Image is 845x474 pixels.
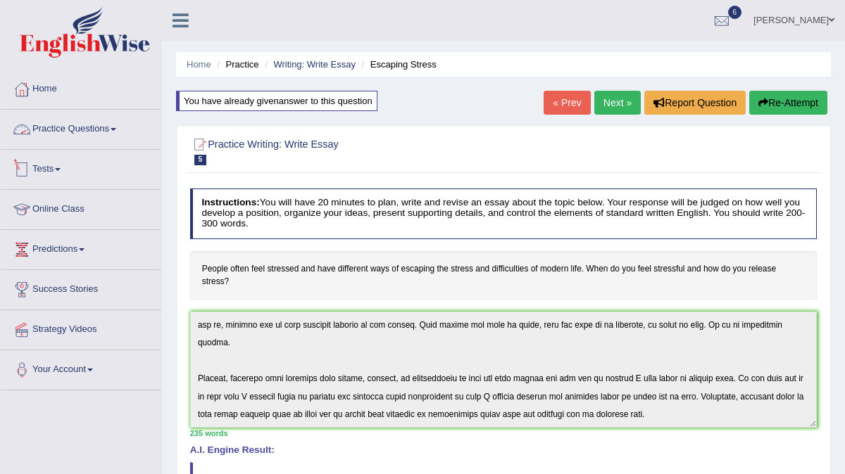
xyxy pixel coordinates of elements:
[594,91,641,115] a: Next »
[1,310,161,345] a: Strategy Videos
[1,190,161,225] a: Online Class
[190,251,818,300] h4: People often feel stressed and have different ways of escaping the stress and difficulties of mod...
[201,197,259,207] b: Instructions:
[1,230,161,265] a: Predictions
[544,91,590,115] a: « Prev
[358,58,437,71] li: Escaping Stress
[273,59,356,70] a: Writing: Write Essay
[1,350,161,385] a: Your Account
[194,155,207,165] span: 5
[1,110,161,145] a: Practice Questions
[187,59,211,70] a: Home
[176,91,377,111] div: You have already given answer to this question
[1,270,161,305] a: Success Stories
[190,445,818,456] h4: A.I. Engine Result:
[1,70,161,105] a: Home
[749,91,827,115] button: Re-Attempt
[190,136,579,165] h2: Practice Writing: Write Essay
[190,188,818,239] h4: You will have 20 minutes to plan, write and revise an essay about the topic below. Your response ...
[190,428,818,439] div: 235 words
[1,150,161,185] a: Tests
[213,58,258,71] li: Practice
[728,6,742,19] span: 6
[644,91,746,115] button: Report Question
